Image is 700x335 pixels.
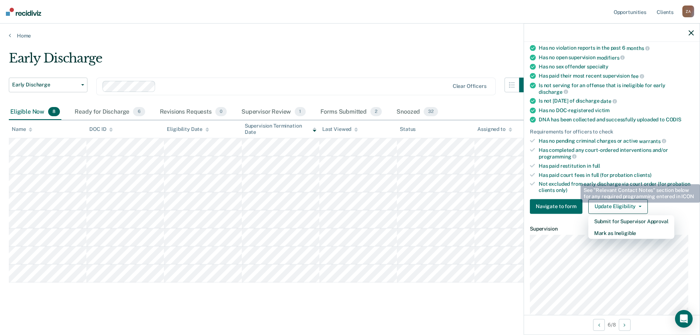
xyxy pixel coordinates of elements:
div: Name [12,126,32,132]
span: 2 [370,107,382,117]
span: clients) [634,172,651,178]
div: Has no pending criminal charges or active [539,138,694,144]
span: specialty [587,64,609,70]
div: Z A [682,6,694,17]
div: Has paid their most recent supervision [539,73,694,79]
div: Requirements for officers to check [530,128,694,135]
div: Early Discharge [9,51,534,72]
span: victim [595,107,610,113]
div: Eligible Now [9,104,61,120]
div: Ready for Discharge [73,104,146,120]
img: Recidiviz [6,8,41,16]
dt: Supervision [530,225,694,232]
div: Eligibility Date [167,126,209,132]
span: months [627,45,650,51]
div: Has paid restitution in [539,163,694,169]
div: Supervision Termination Date [245,123,316,135]
a: Home [9,32,691,39]
div: Has no DOC-registered [539,107,694,113]
div: Clear officers [453,83,487,89]
div: Has no sex offender [539,64,694,70]
a: Navigate to form link [530,199,585,214]
span: CODIS [666,116,681,122]
div: 6 / 8 [524,315,700,334]
span: modifiers [597,54,625,60]
span: 6 [133,107,145,117]
button: Update Eligibility [588,199,648,214]
div: Has paid court fees in full (for probation [539,172,694,178]
span: fee [631,73,644,79]
span: 32 [424,107,438,117]
div: Snoozed [395,104,439,120]
div: Revisions Requests [158,104,228,120]
button: Next Opportunity [619,319,631,331]
span: only) [556,187,567,193]
div: DNA has been collected and successfully uploaded to [539,116,694,122]
div: Has no violation reports in the past 6 [539,45,694,51]
div: Status [400,126,416,132]
span: discharge [539,89,568,95]
div: Assigned to [477,126,512,132]
button: Submit for Supervisor Approval [588,215,674,227]
button: Mark as Ineligible [588,227,674,239]
div: Last Viewed [322,126,358,132]
span: 8 [48,107,60,117]
div: DOC ID [89,126,113,132]
div: Forms Submitted [319,104,384,120]
div: Has no open supervision [539,54,694,61]
span: 1 [295,107,305,117]
div: Is not [DATE] of discharge [539,98,694,104]
span: date [600,98,617,104]
button: Previous Opportunity [593,319,605,331]
span: full [592,163,600,168]
div: Open Intercom Messenger [675,310,693,328]
div: Supervisor Review [240,104,307,120]
div: Not excluded from early discharge via court order (for probation clients [539,181,694,193]
span: warrants [639,138,666,144]
span: Early Discharge [12,82,78,88]
span: 0 [215,107,227,117]
button: Navigate to form [530,199,582,214]
span: programming [539,153,577,159]
div: Has completed any court-ordered interventions and/or [539,147,694,160]
div: Is not serving for an offense that is ineligible for early [539,82,694,95]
